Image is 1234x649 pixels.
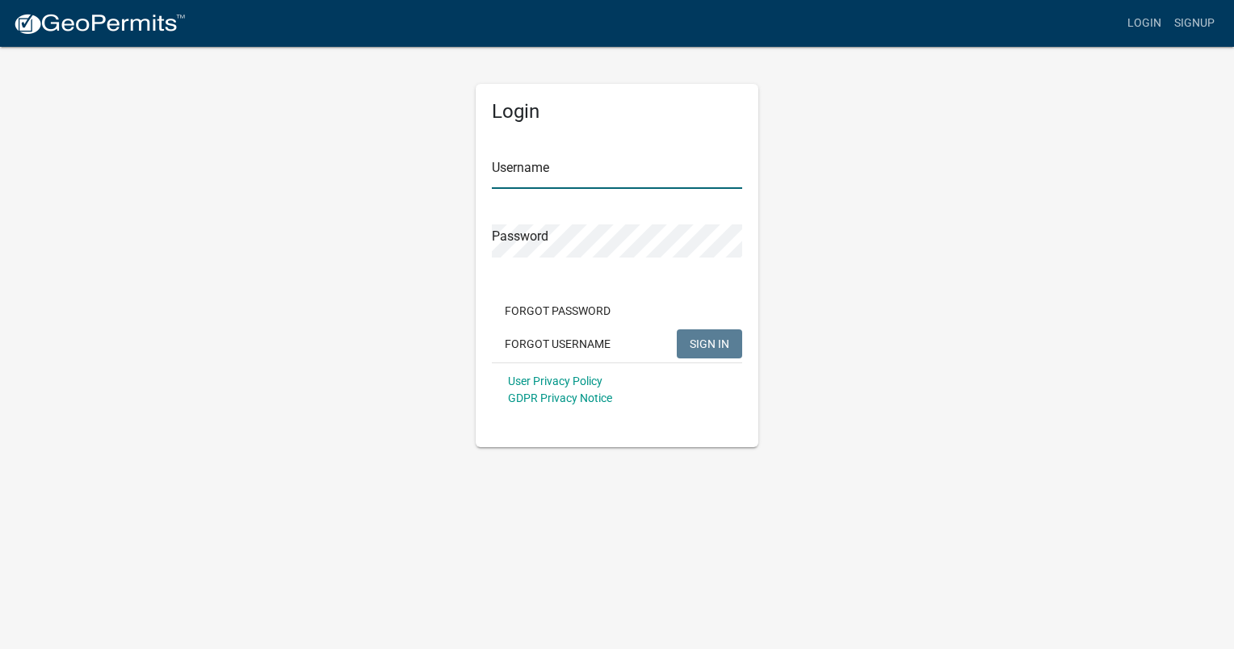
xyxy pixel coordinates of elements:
a: GDPR Privacy Notice [508,391,612,404]
span: SIGN IN [690,337,729,350]
button: Forgot Password [492,296,623,325]
button: SIGN IN [677,329,742,358]
h5: Login [492,100,742,124]
button: Forgot Username [492,329,623,358]
a: Signup [1168,8,1221,39]
a: User Privacy Policy [508,375,602,387]
a: Login [1121,8,1168,39]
